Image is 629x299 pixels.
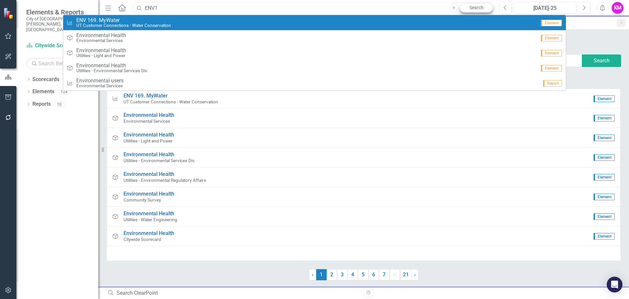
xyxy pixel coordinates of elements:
small: Utilities - Environmental Regulatory Affairs [124,178,590,183]
span: Element [594,135,615,141]
small: Environmental Services [76,38,126,43]
a: Citywide Scorecard [26,42,92,50]
a: Environmental Health [124,230,590,237]
span: Environmental Health [76,48,126,53]
a: Environmental Health [124,151,590,158]
span: ‹ [312,271,314,278]
span: ENV 169. MyWater [124,93,168,99]
span: Elements & Reports [26,8,92,16]
a: Reports [32,100,51,108]
a: Environmental Health [124,112,590,118]
span: Element [594,194,615,200]
div: 124 [58,89,70,95]
span: Element [594,174,615,181]
a: Environmental HealthEnvironmental ServicesElement [63,30,566,45]
small: Utilities - Environmental Services Div. [124,158,590,163]
input: Search Below... [26,58,92,69]
span: Environmental Health [124,230,174,236]
span: Environmental Health [124,171,174,177]
span: Element [594,154,615,161]
a: Scorecards [32,76,59,83]
small: Citywide Scorecard [124,237,590,242]
span: Environmental users [76,78,124,84]
span: ENV 169. MyWater [76,17,171,23]
span: › [414,271,416,278]
span: Element [594,233,615,240]
a: 3 [337,269,348,280]
div: [DATE]-25 [516,4,574,12]
a: Environmental Health [124,132,590,138]
a: 7 [379,269,390,280]
a: 5 [358,269,369,280]
span: Element [541,65,562,72]
small: Utilities - Light and Power [124,138,590,144]
a: 6 [369,269,379,280]
a: Environmental Health [124,171,590,178]
div: 10 [54,101,65,107]
a: Search [460,3,493,12]
span: Environmental Health [124,191,174,197]
a: ENV 169. MyWater [124,93,590,99]
a: ENV 169. MyWaterUT Customer Connections - Water ConservationElement [63,15,566,30]
a: 4 [348,269,358,280]
span: 1 [316,269,327,280]
a: Elements [32,88,54,96]
a: Environmental usersEnvironmental ServicesReport [63,75,566,91]
span: Element [541,35,562,41]
span: Environmental Health [124,151,174,158]
span: Environmental Health [124,132,174,138]
small: Utilities - Environmental Services Div. [76,68,148,73]
button: [DATE]-25 [513,2,576,14]
a: Environmental HealthUtilities - Light and PowerElement [63,45,566,60]
small: Community Survey [124,197,590,203]
span: Environmental Health [124,112,174,118]
span: Environmental Health [124,210,174,217]
div: Search ClearPoint [107,289,359,297]
span: Environmental Health [76,32,126,38]
a: Environmental Health [124,191,590,197]
span: Element [594,96,615,102]
small: Utilities - Water Engineering [124,217,590,223]
button: Search [582,54,621,67]
span: Element [594,115,615,121]
a: Environmental HealthUtilities - Environmental Services Div.Element [63,60,566,75]
img: ClearPoint Strategy [3,8,15,19]
small: City of [GEOGRAPHIC_DATA][PERSON_NAME], [GEOGRAPHIC_DATA] [26,16,92,32]
input: Search ClearPoint... [133,2,494,14]
span: Element [541,50,562,56]
span: Element [541,20,562,26]
a: Environmental Health [124,210,590,217]
a: 21 [400,269,411,280]
span: Environmental Health [76,63,148,69]
small: Environmental Services [124,118,590,124]
small: Utilities - Light and Power [76,53,126,58]
button: KM [612,2,623,14]
small: Environmental Services [76,83,124,88]
small: UT Customer Connections - Water Conservation [76,23,171,28]
span: Element [594,213,615,220]
div: Open Intercom Messenger [607,277,622,292]
small: UT Customer Connections - Water Conservation [124,99,590,105]
a: 2 [327,269,337,280]
span: Report [543,80,562,87]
